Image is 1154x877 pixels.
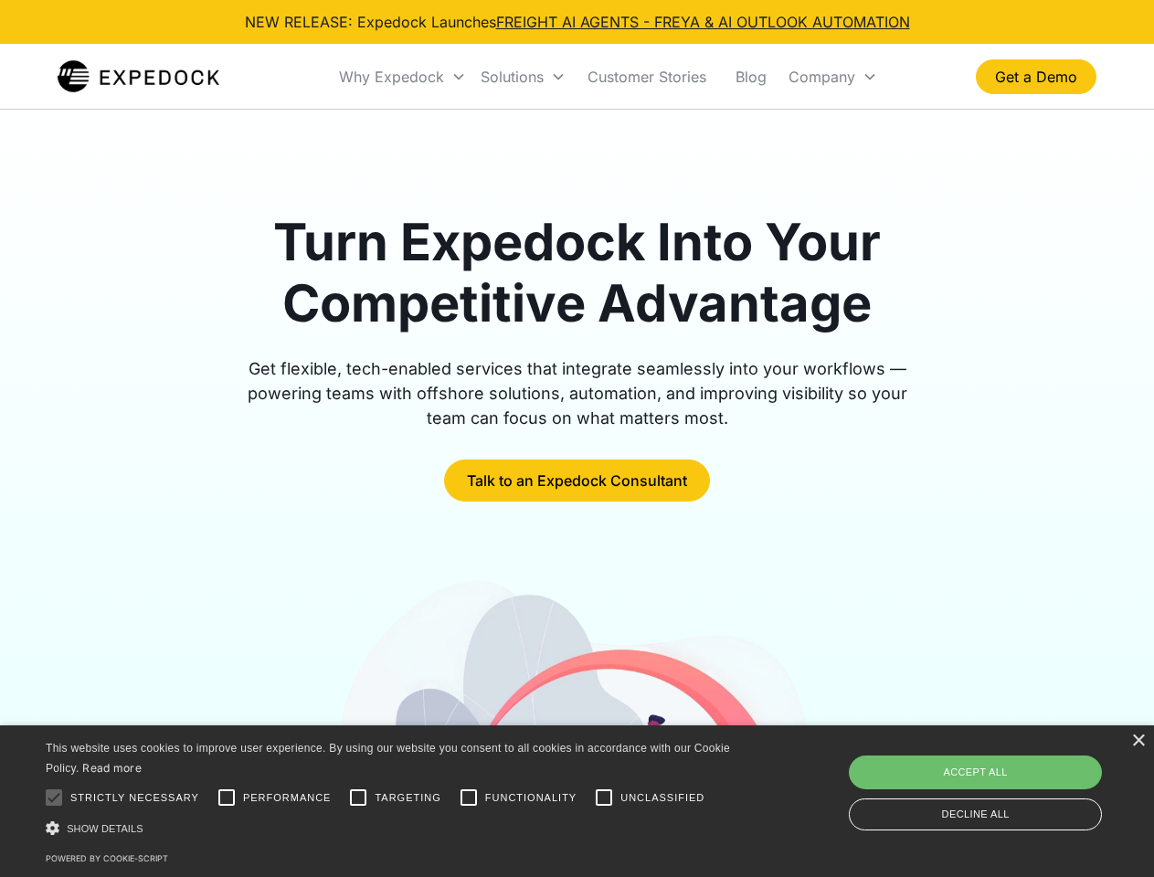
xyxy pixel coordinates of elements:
[227,356,928,430] div: Get flexible, tech-enabled services that integrate seamlessly into your workflows — powering team...
[481,68,544,86] div: Solutions
[375,790,440,806] span: Targeting
[473,46,573,108] div: Solutions
[70,790,199,806] span: Strictly necessary
[444,460,710,502] a: Talk to an Expedock Consultant
[67,823,143,834] span: Show details
[339,68,444,86] div: Why Expedock
[332,46,473,108] div: Why Expedock
[781,46,884,108] div: Company
[227,212,928,334] h1: Turn Expedock Into Your Competitive Advantage
[496,13,910,31] a: FREIGHT AI AGENTS - FREYA & AI OUTLOOK AUTOMATION
[485,790,577,806] span: Functionality
[82,761,142,775] a: Read more
[46,742,730,776] span: This website uses cookies to improve user experience. By using our website you consent to all coo...
[46,853,168,863] a: Powered by cookie-script
[721,46,781,108] a: Blog
[46,819,736,838] div: Show details
[58,58,219,95] a: home
[243,790,332,806] span: Performance
[58,58,219,95] img: Expedock Logo
[573,46,721,108] a: Customer Stories
[620,790,704,806] span: Unclassified
[850,680,1154,877] iframe: Chat Widget
[245,11,910,33] div: NEW RELEASE: Expedock Launches
[789,68,855,86] div: Company
[976,59,1096,94] a: Get a Demo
